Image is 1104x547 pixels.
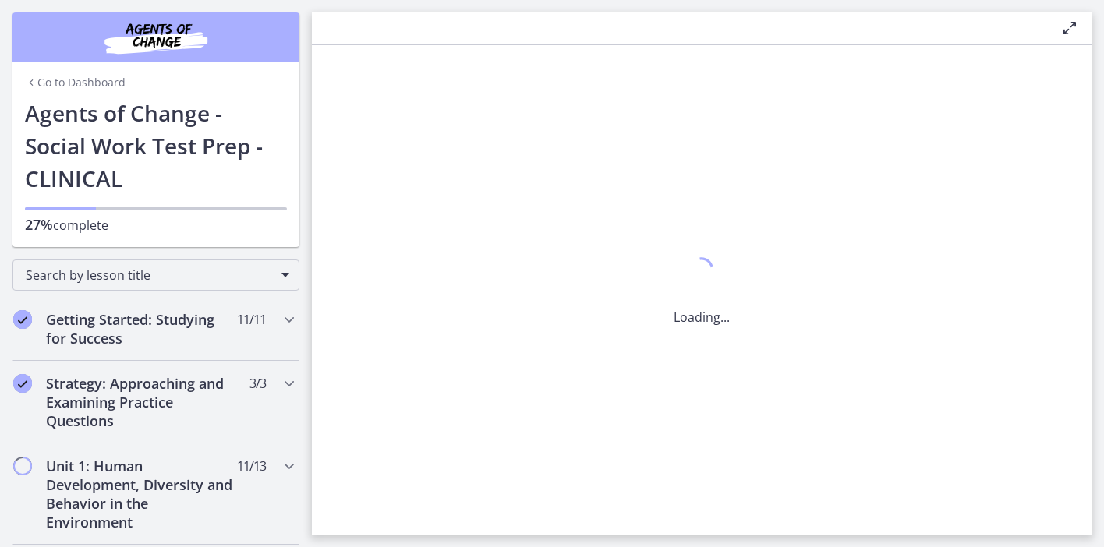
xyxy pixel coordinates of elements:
i: Completed [13,374,32,393]
div: Search by lesson title [12,259,299,291]
p: complete [25,215,287,235]
img: Agents of Change [62,19,249,56]
i: Completed [13,310,32,329]
a: Go to Dashboard [25,75,126,90]
div: 1 [674,253,730,289]
h2: Getting Started: Studying for Success [46,310,236,348]
span: 27% [25,215,53,234]
span: Search by lesson title [26,266,274,284]
h2: Strategy: Approaching and Examining Practice Questions [46,374,236,430]
span: 11 / 13 [237,457,266,475]
h2: Unit 1: Human Development, Diversity and Behavior in the Environment [46,457,236,531]
h1: Agents of Change - Social Work Test Prep - CLINICAL [25,97,287,195]
span: 3 / 3 [249,374,266,393]
span: 11 / 11 [237,310,266,329]
p: Loading... [674,308,730,326]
